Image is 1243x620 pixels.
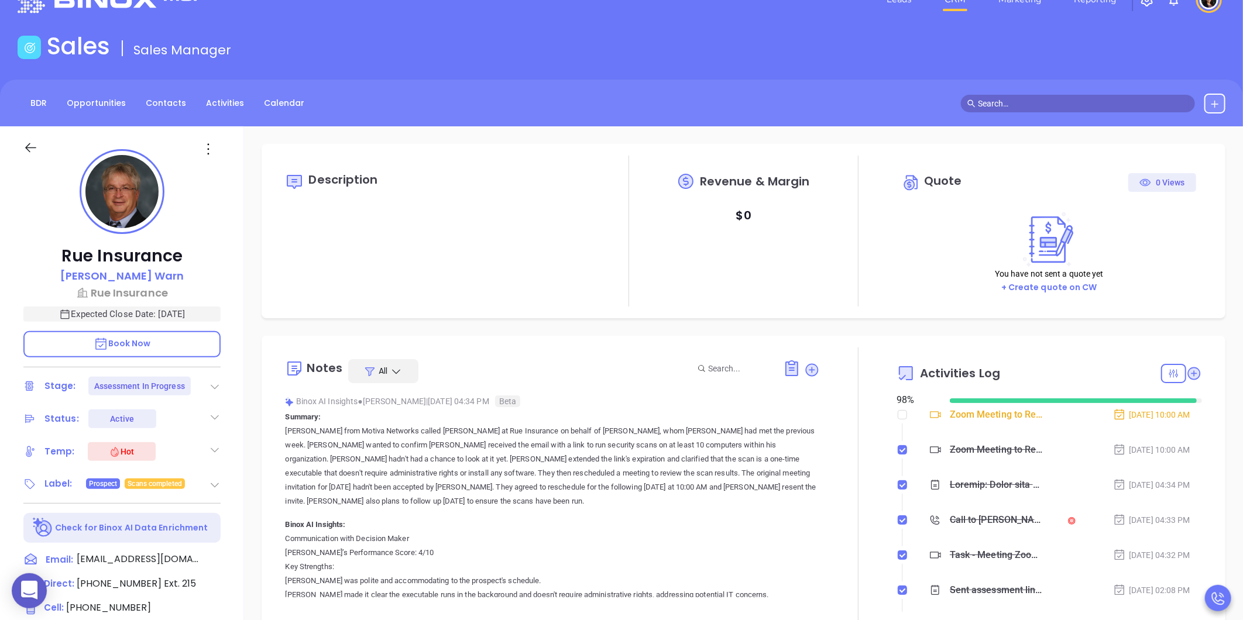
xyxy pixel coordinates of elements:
div: Zoom Meeting to Review Assessment - [PERSON_NAME] [950,441,1043,459]
span: [EMAIL_ADDRESS][DOMAIN_NAME] [77,552,200,566]
a: Calendar [257,94,311,113]
div: Status: [44,410,79,428]
div: Assessment In Progress [94,377,185,395]
span: Sales Manager [133,41,231,59]
div: Stage: [44,377,76,395]
span: [PHONE_NUMBER] [77,577,162,590]
a: Opportunities [60,94,133,113]
img: Create on CWSell [1018,212,1081,267]
div: 0 Views [1139,173,1185,192]
div: Zoom Meeting to Review Assessment - [PERSON_NAME] [950,406,1043,423]
span: Description [308,171,377,188]
div: [DATE] 04:33 PM [1113,514,1190,526]
span: ● [358,397,363,406]
span: Beta [495,395,520,407]
p: Rue Insurance [23,246,221,267]
img: svg%3e [285,398,294,407]
p: You have not sent a quote yet [995,267,1104,280]
span: Quote [924,173,962,189]
span: Direct : [44,577,74,590]
div: [DATE] 04:32 PM [1113,549,1190,562]
div: Active [110,409,134,428]
a: Rue Insurance [23,285,221,301]
div: [DATE] 02:08 PM [1113,584,1190,597]
a: Activities [199,94,251,113]
span: Cell : [44,601,64,614]
b: Summary: [285,412,321,421]
p: Expected Close Date: [DATE] [23,306,221,322]
input: Search... [708,362,770,375]
div: Notes [307,362,342,374]
div: Temp: [44,443,75,460]
a: [PERSON_NAME] Warn [60,268,184,285]
span: Email: [46,552,73,567]
span: Activities Log [920,367,1000,379]
p: Check for Binox AI Data Enrichment [55,522,208,534]
button: + Create quote on CW [998,281,1101,294]
p: [PERSON_NAME] from Motiva Networks called [PERSON_NAME] at Rue Insurance on behalf of [PERSON_NAM... [285,424,820,508]
p: $ 0 [736,205,751,226]
span: Ext. 215 [162,577,196,590]
div: [DATE] 04:34 PM [1113,478,1190,491]
a: + Create quote on CW [1001,281,1097,293]
div: [DATE] 10:00 AM [1113,408,1190,421]
a: BDR [23,94,54,113]
div: Call to [PERSON_NAME] [950,511,1043,529]
b: Binox AI Insights: [285,520,345,529]
a: Contacts [139,94,193,113]
img: Circle dollar [902,173,921,192]
span: Prospect [89,477,118,490]
div: [DATE] 10:00 AM [1113,443,1190,456]
span: Book Now [94,337,151,349]
div: Loremip: Dolor sita Consec Adipisci elitse Doei te Inc Utlaboree do magnaa en Admini, veni Quis n... [950,476,1043,494]
input: Search… [978,97,1189,110]
div: Hot [109,445,134,459]
span: [PHONE_NUMBER] [66,601,151,614]
span: Scans completed [128,477,182,490]
img: Ai-Enrich-DaqCidB-.svg [33,518,53,538]
div: Binox AI Insights [PERSON_NAME] | [DATE] 04:34 PM [285,392,820,410]
div: Sent assessment link expiring email. I called [PERSON_NAME] and no answer.&nbsp; [950,581,1043,599]
span: All [379,365,387,377]
div: Task - Meeting Zoom Meeting to Review Assessment - [PERSON_NAME] [950,546,1043,564]
span: search [967,99,976,108]
span: Revenue & Margin [700,175,810,187]
p: [PERSON_NAME] Warn [60,268,184,284]
img: profile-user [85,155,159,228]
div: Label: [44,475,73,492]
h1: Sales [47,32,110,60]
div: 98 % [897,393,936,407]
